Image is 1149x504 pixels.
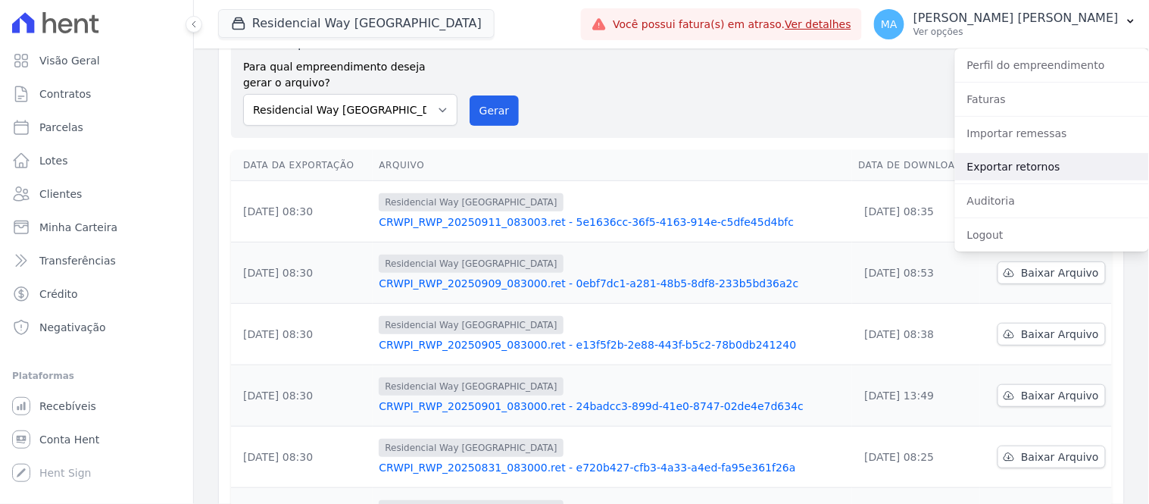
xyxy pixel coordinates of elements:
span: Contratos [39,86,91,102]
span: Residencial Way [GEOGRAPHIC_DATA] [379,377,563,396]
span: Recebíveis [39,399,96,414]
span: Você possui fatura(s) em atraso. [613,17,851,33]
span: Parcelas [39,120,83,135]
a: Baixar Arquivo [998,446,1106,468]
span: Minha Carteira [39,220,117,235]
a: Exportar retornos [955,153,1149,180]
span: MA [881,19,898,30]
a: Negativação [6,312,187,343]
span: Transferências [39,253,116,268]
span: Crédito [39,286,78,302]
div: Plataformas [12,367,181,385]
a: Baixar Arquivo [998,323,1106,346]
td: [DATE] 08:25 [852,427,979,488]
a: CRWPI_RWP_20250911_083003.ret - 5e1636cc-36f5-4163-914e-c5dfe45d4bfc [379,214,846,230]
span: Residencial Way [GEOGRAPHIC_DATA] [379,316,563,334]
a: Auditoria [955,187,1149,214]
span: Baixar Arquivo [1021,449,1099,465]
span: Baixar Arquivo [1021,327,1099,342]
span: Residencial Way [GEOGRAPHIC_DATA] [379,193,563,211]
a: Contratos [6,79,187,109]
a: Baixar Arquivo [998,261,1106,284]
span: Residencial Way [GEOGRAPHIC_DATA] [379,439,563,457]
a: Perfil do empreendimento [955,52,1149,79]
p: [PERSON_NAME] [PERSON_NAME] [913,11,1119,26]
p: Ver opções [913,26,1119,38]
th: Arquivo [373,150,852,181]
button: MA [PERSON_NAME] [PERSON_NAME] Ver opções [862,3,1149,45]
span: Conta Hent [39,432,99,447]
a: CRWPI_RWP_20250905_083000.ret - e13f5f2b-2e88-443f-b5c2-78b0db241240 [379,337,846,352]
a: Transferências [6,246,187,276]
td: [DATE] 08:30 [231,243,373,304]
td: [DATE] 08:30 [231,427,373,488]
span: Negativação [39,320,106,335]
td: [DATE] 08:30 [231,304,373,365]
a: Minha Carteira [6,212,187,243]
a: Recebíveis [6,391,187,421]
button: Residencial Way [GEOGRAPHIC_DATA] [218,9,495,38]
button: Gerar [470,95,520,126]
a: Lotes [6,146,187,176]
span: Lotes [39,153,68,168]
a: Logout [955,221,1149,249]
label: Para qual empreendimento deseja gerar o arquivo? [243,53,457,91]
a: Clientes [6,179,187,209]
a: Faturas [955,86,1149,113]
a: CRWPI_RWP_20250901_083000.ret - 24badcc3-899d-41e0-8747-02de4e7d634c [379,399,846,414]
td: [DATE] 08:38 [852,304,979,365]
a: Importar remessas [955,120,1149,147]
a: Visão Geral [6,45,187,76]
a: CRWPI_RWP_20250909_083000.ret - 0ebf7dc1-a281-48b5-8df8-233b5bd36a2c [379,276,846,291]
a: Parcelas [6,112,187,142]
th: Data de Download [852,150,979,181]
span: Baixar Arquivo [1021,388,1099,403]
td: [DATE] 13:49 [852,365,979,427]
a: Baixar Arquivo [998,384,1106,407]
td: [DATE] 08:30 [231,365,373,427]
td: [DATE] 08:35 [852,181,979,243]
span: Clientes [39,186,82,202]
td: [DATE] 08:53 [852,243,979,304]
span: Visão Geral [39,53,100,68]
a: Conta Hent [6,424,187,455]
a: Crédito [6,279,187,309]
a: Ver detalhes [785,18,852,30]
a: CRWPI_RWP_20250831_083000.ret - e720b427-cfb3-4a33-a4ed-fa95e361f26a [379,460,846,475]
td: [DATE] 08:30 [231,181,373,243]
span: Residencial Way [GEOGRAPHIC_DATA] [379,255,563,273]
span: Baixar Arquivo [1021,265,1099,280]
th: Data da Exportação [231,150,373,181]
